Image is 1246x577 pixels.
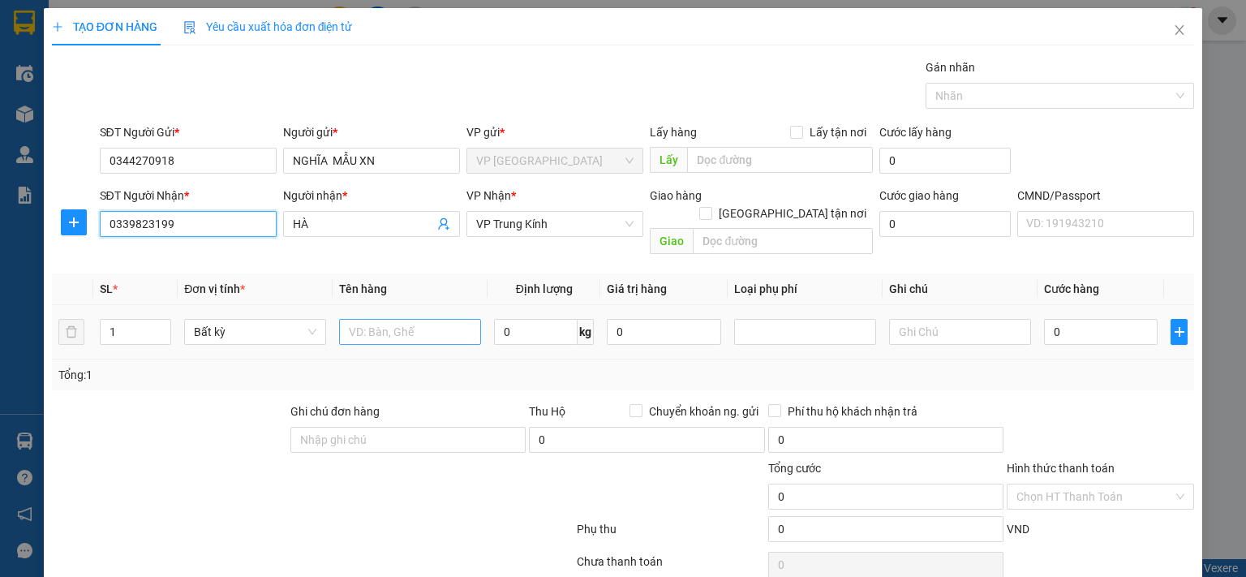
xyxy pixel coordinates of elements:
[61,209,87,235] button: plus
[62,216,86,229] span: plus
[1044,282,1099,295] span: Cước hàng
[712,205,873,222] span: [GEOGRAPHIC_DATA] tận nơi
[183,21,196,34] img: icon
[650,189,702,202] span: Giao hàng
[476,212,634,236] span: VP Trung Kính
[466,189,511,202] span: VP Nhận
[879,211,1011,237] input: Cước giao hàng
[52,20,157,33] span: TẠO ĐƠN HÀNG
[476,149,634,173] span: VP Trường Chinh
[1007,523,1029,536] span: VND
[437,217,450,230] span: user-add
[728,273,883,305] th: Loại phụ phí
[339,282,387,295] span: Tên hàng
[650,147,687,173] span: Lấy
[879,126,952,139] label: Cước lấy hàng
[529,405,565,418] span: Thu Hộ
[100,187,277,205] div: SĐT Người Nhận
[1171,325,1187,338] span: plus
[152,40,678,60] li: 271 - [PERSON_NAME] - [GEOGRAPHIC_DATA] - [GEOGRAPHIC_DATA]
[650,126,697,139] span: Lấy hàng
[1017,187,1194,205] div: CMND/Passport
[283,123,460,141] div: Người gửi
[781,403,924,420] span: Phí thu hộ khách nhận trả
[879,189,959,202] label: Cước giao hàng
[290,427,526,453] input: Ghi chú đơn hàng
[183,20,353,33] span: Yêu cầu xuất hóa đơn điện tử
[100,123,277,141] div: SĐT Người Gửi
[194,320,316,344] span: Bất kỳ
[768,462,821,475] span: Tổng cước
[642,403,765,420] span: Chuyển khoản ng. gửi
[20,110,241,165] b: GỬI : VP [GEOGRAPHIC_DATA]
[1171,319,1188,345] button: plus
[290,405,380,418] label: Ghi chú đơn hàng
[184,282,245,295] span: Đơn vị tính
[339,319,481,345] input: VD: Bàn, Ghế
[889,319,1031,345] input: Ghi Chú
[575,520,766,549] div: Phụ thu
[52,21,63,32] span: plus
[1173,24,1186,37] span: close
[20,20,142,101] img: logo.jpg
[1007,462,1115,475] label: Hình thức thanh toán
[650,228,693,254] span: Giao
[803,123,873,141] span: Lấy tận nơi
[607,319,720,345] input: 0
[466,123,643,141] div: VP gửi
[883,273,1038,305] th: Ghi chú
[687,147,873,173] input: Dọc đường
[879,148,1011,174] input: Cước lấy hàng
[283,187,460,205] div: Người nhận
[58,366,482,384] div: Tổng: 1
[100,282,113,295] span: SL
[607,282,667,295] span: Giá trị hàng
[1157,8,1202,54] button: Close
[926,61,975,74] label: Gán nhãn
[578,319,594,345] span: kg
[58,319,84,345] button: delete
[516,282,573,295] span: Định lượng
[693,228,873,254] input: Dọc đường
